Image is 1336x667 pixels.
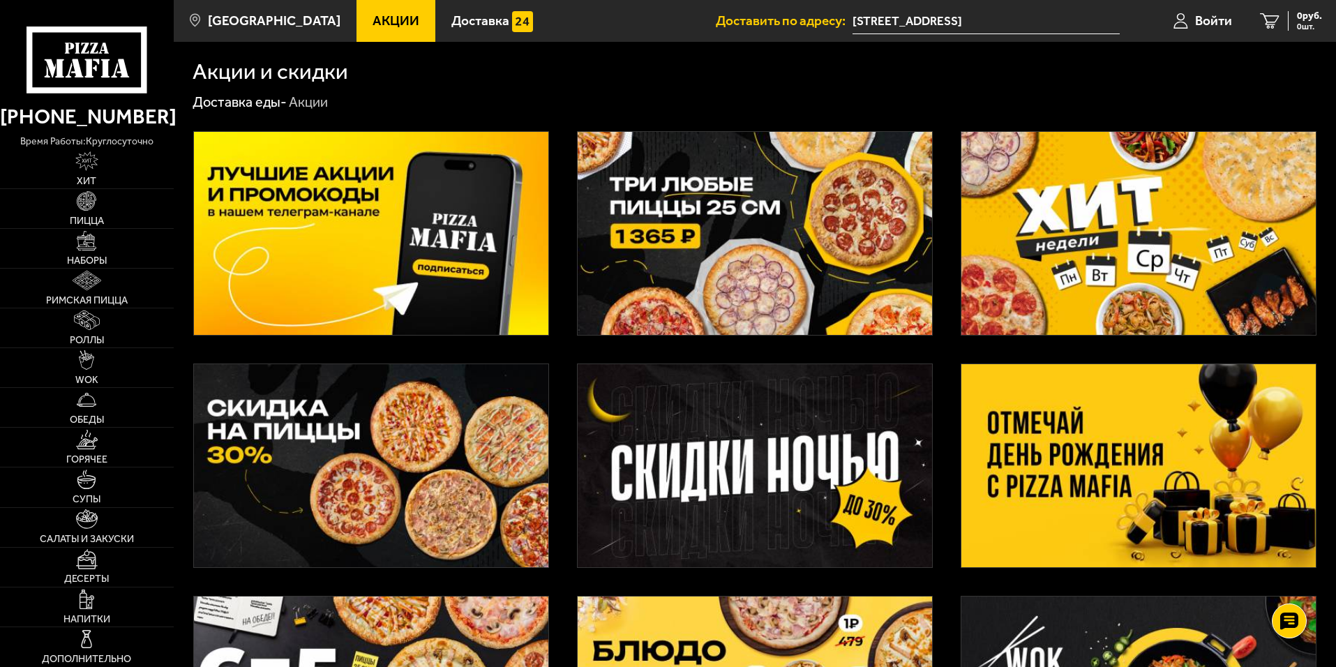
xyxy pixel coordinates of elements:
[373,14,419,27] span: Акции
[512,11,533,32] img: 15daf4d41897b9f0e9f617042186c801.svg
[193,61,348,83] h1: Акции и скидки
[73,495,100,504] span: Супы
[289,93,328,112] div: Акции
[70,415,104,425] span: Обеды
[1195,14,1232,27] span: Войти
[75,375,98,385] span: WOK
[1297,11,1322,21] span: 0 руб.
[1297,22,1322,31] span: 0 шт.
[716,14,853,27] span: Доставить по адресу:
[70,336,104,345] span: Роллы
[67,256,107,266] span: Наборы
[46,296,128,306] span: Римская пицца
[193,93,287,110] a: Доставка еды-
[40,534,134,544] span: Салаты и закуски
[63,615,110,624] span: Напитки
[853,8,1120,34] input: Ваш адрес доставки
[42,654,131,664] span: Дополнительно
[70,216,104,226] span: Пицца
[451,14,509,27] span: Доставка
[208,14,340,27] span: [GEOGRAPHIC_DATA]
[64,574,109,584] span: Десерты
[66,455,107,465] span: Горячее
[77,177,96,186] span: Хит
